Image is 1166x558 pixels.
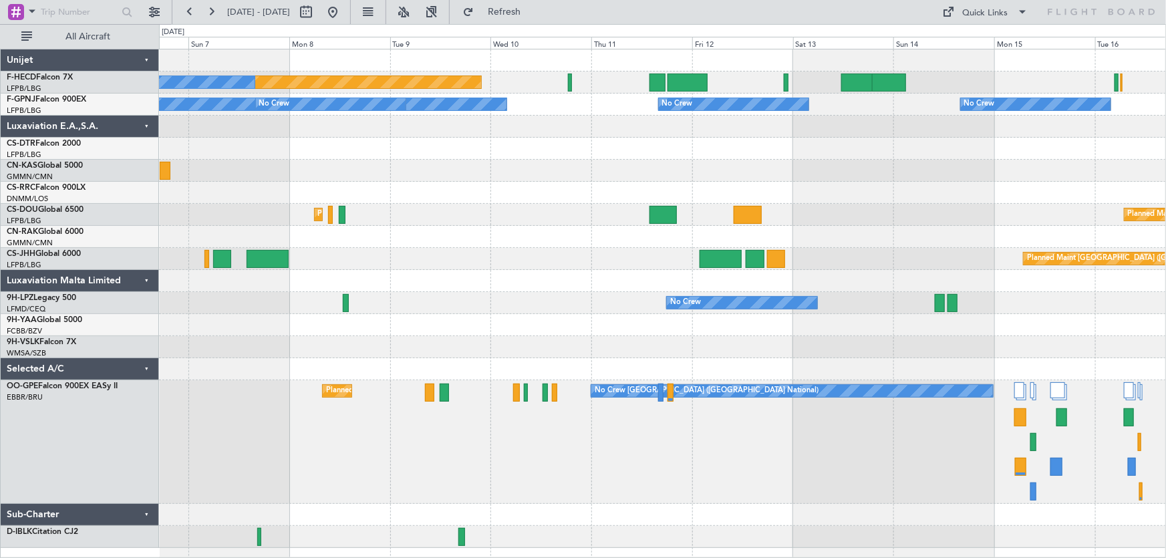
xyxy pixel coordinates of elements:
button: Quick Links [936,1,1035,23]
span: OO-GPE [7,382,38,390]
a: OO-GPEFalcon 900EX EASy II [7,382,118,390]
button: All Aircraft [15,26,145,47]
div: No Crew [670,293,701,313]
div: Planned Maint [GEOGRAPHIC_DATA] ([GEOGRAPHIC_DATA] National) [326,381,568,401]
a: 9H-VSLKFalcon 7X [7,338,76,346]
span: F-HECD [7,74,36,82]
span: 9H-VSLK [7,338,39,346]
span: CN-RAK [7,228,38,236]
div: Sat 13 [793,37,894,49]
div: Thu 11 [591,37,692,49]
span: [DATE] - [DATE] [227,6,290,18]
span: CS-DOU [7,206,38,214]
a: CS-DTRFalcon 2000 [7,140,81,148]
a: LFPB/LBG [7,150,41,160]
span: F-GPNJ [7,96,35,104]
div: Tue 9 [390,37,491,49]
a: LFPB/LBG [7,84,41,94]
span: Refresh [476,7,533,17]
a: CS-DOUGlobal 6500 [7,206,84,214]
div: No Crew [662,94,693,114]
div: Fri 12 [692,37,793,49]
span: CS-RRC [7,184,35,192]
span: 9H-YAA [7,316,37,324]
div: [DATE] [162,27,184,38]
a: WMSA/SZB [7,348,46,358]
a: CS-JHHGlobal 6000 [7,250,81,258]
a: GMMN/CMN [7,238,53,248]
a: D-IBLKCitation CJ2 [7,528,78,536]
div: Mon 15 [994,37,1095,49]
button: Refresh [456,1,537,23]
a: F-GPNJFalcon 900EX [7,96,86,104]
a: CN-RAKGlobal 6000 [7,228,84,236]
input: Trip Number [41,2,118,22]
a: EBBR/BRU [7,392,43,402]
a: LFPB/LBG [7,106,41,116]
div: Wed 10 [490,37,591,49]
div: Sun 7 [188,37,289,49]
div: No Crew [GEOGRAPHIC_DATA] ([GEOGRAPHIC_DATA] National) [595,381,819,401]
a: 9H-LPZLegacy 500 [7,294,76,302]
a: 9H-YAAGlobal 5000 [7,316,82,324]
div: Sun 14 [893,37,994,49]
a: F-HECDFalcon 7X [7,74,73,82]
a: DNMM/LOS [7,194,48,204]
div: No Crew [964,94,995,114]
a: LFMD/CEQ [7,304,45,314]
span: CN-KAS [7,162,37,170]
a: LFPB/LBG [7,216,41,226]
span: 9H-LPZ [7,294,33,302]
div: No Crew [259,94,290,114]
span: All Aircraft [35,32,141,41]
div: Mon 8 [289,37,390,49]
a: LFPB/LBG [7,260,41,270]
a: GMMN/CMN [7,172,53,182]
div: Quick Links [963,7,1008,20]
span: CS-DTR [7,140,35,148]
a: CS-RRCFalcon 900LX [7,184,86,192]
a: CN-KASGlobal 5000 [7,162,83,170]
div: Planned Maint [GEOGRAPHIC_DATA] ([GEOGRAPHIC_DATA]) [318,204,529,225]
span: D-IBLK [7,528,32,536]
span: CS-JHH [7,250,35,258]
a: FCBB/BZV [7,326,42,336]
